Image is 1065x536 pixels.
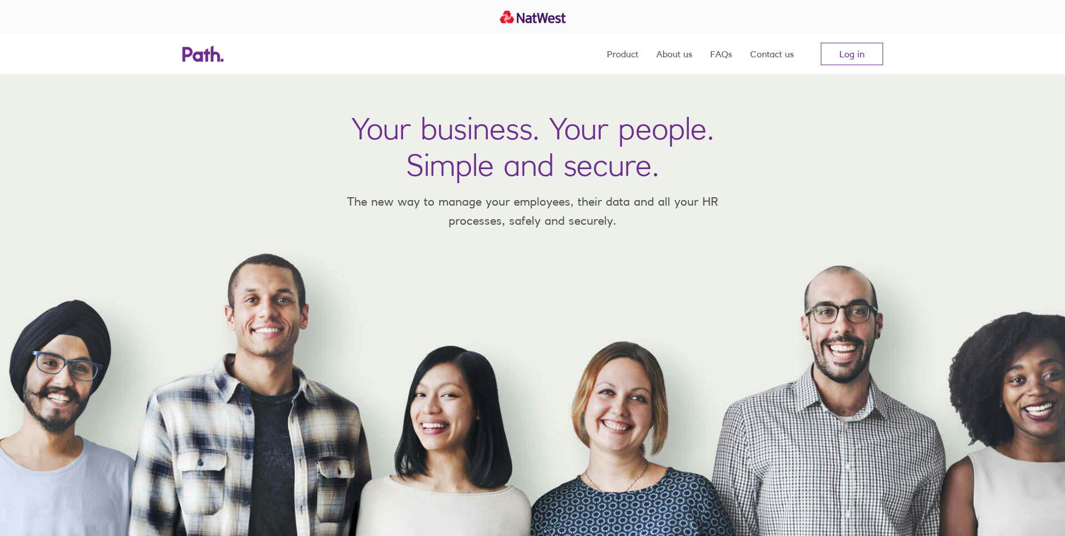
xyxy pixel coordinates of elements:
a: Contact us [750,34,794,74]
a: Product [607,34,638,74]
a: FAQs [710,34,732,74]
h1: Your business. Your people. Simple and secure. [351,110,714,183]
p: The new way to manage your employees, their data and all your HR processes, safely and securely. [331,192,735,230]
a: About us [656,34,692,74]
a: Log in [821,43,883,65]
